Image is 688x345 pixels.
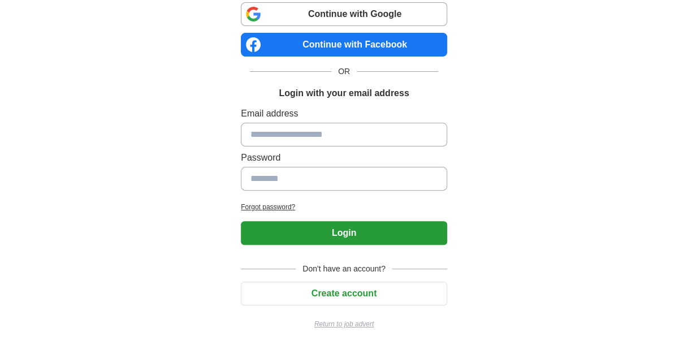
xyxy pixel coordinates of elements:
[241,151,447,165] label: Password
[241,288,447,298] a: Create account
[241,33,447,57] a: Continue with Facebook
[331,66,357,77] span: OR
[241,107,447,120] label: Email address
[241,202,447,212] a: Forgot password?
[279,87,409,100] h1: Login with your email address
[241,2,447,26] a: Continue with Google
[241,221,447,245] button: Login
[241,282,447,305] button: Create account
[241,319,447,329] a: Return to job advert
[296,263,392,275] span: Don't have an account?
